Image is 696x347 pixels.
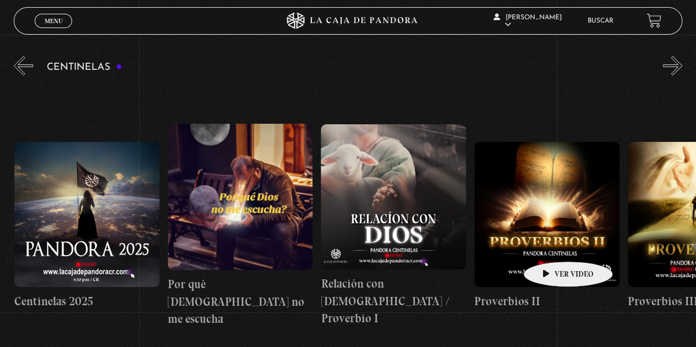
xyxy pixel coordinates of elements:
button: Previous [14,56,33,75]
h4: Relación con [DEMOGRAPHIC_DATA] / Proverbio I [321,275,466,327]
h3: Centinelas [47,62,122,73]
h4: Centinelas 2025 [14,293,160,310]
span: Menu [45,18,63,24]
h4: Proverbios II [474,293,620,310]
a: Buscar [588,18,613,24]
span: Cerrar [41,26,67,34]
span: [PERSON_NAME] [494,14,562,28]
h4: Por qué [DEMOGRAPHIC_DATA] no me escucha [168,276,313,328]
a: View your shopping cart [646,13,661,28]
button: Next [663,56,682,75]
